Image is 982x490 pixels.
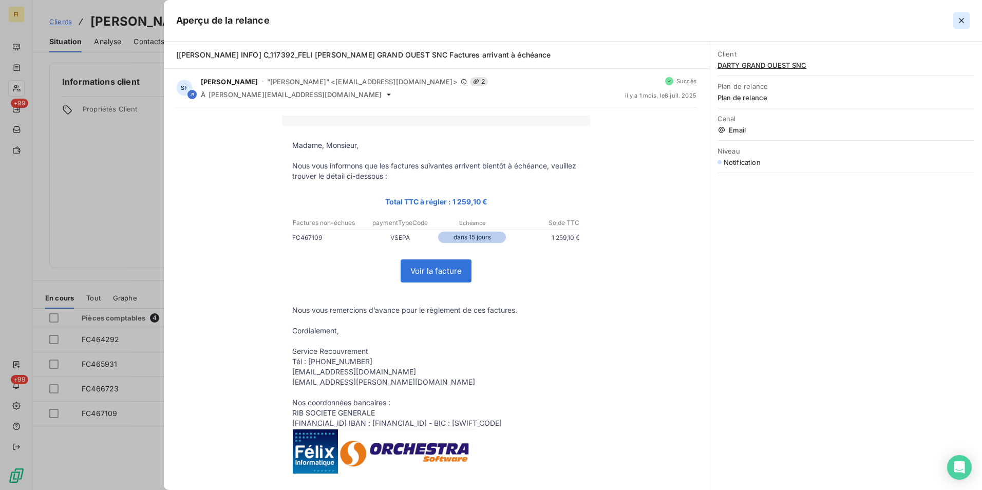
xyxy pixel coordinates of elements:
div: SF [176,80,193,96]
p: Solde TTC [508,218,579,228]
p: paymentTypeCode [365,218,436,228]
p: [EMAIL_ADDRESS][DOMAIN_NAME] [292,367,580,377]
h5: Aperçu de la relance [176,13,270,28]
p: FC467109 [292,232,364,243]
span: [PERSON_NAME][EMAIL_ADDRESS][DOMAIN_NAME] [209,90,382,99]
span: [[PERSON_NAME] INFO] C_117392_FELI [PERSON_NAME] GRAND OUEST SNC Factures arrivant à échéance [176,50,551,59]
p: Tél : [PHONE_NUMBER] [292,356,580,367]
p: Service Recouvrement [292,346,580,356]
p: [EMAIL_ADDRESS][PERSON_NAME][DOMAIN_NAME] [292,377,580,387]
span: Plan de relance [717,93,974,102]
span: Client [717,50,974,58]
span: [PERSON_NAME] [201,78,258,86]
span: "[PERSON_NAME]" <[EMAIL_ADDRESS][DOMAIN_NAME]> [267,78,458,86]
img: AziIbMifz215AAAAAElFTkSuQmCC [293,429,475,475]
div: Open Intercom Messenger [947,455,972,480]
span: 2 [470,77,488,86]
p: Factures non-échues [293,218,364,228]
span: il y a 1 mois , le 8 juil. 2025 [625,92,696,99]
p: Cordialement, [292,326,580,336]
span: DARTY GRAND OUEST SNC [717,61,974,69]
p: dans 15 jours [438,232,506,243]
p: [FINANCIAL_ID] IBAN : [FINANCIAL_ID] - BIC : [SWIFT_CODE] [292,418,580,428]
p: Nos coordonnées bancaires : [292,398,580,408]
span: - [261,79,264,85]
p: Échéance [437,218,507,228]
span: À [201,90,205,99]
p: Madame, Monsieur, [292,140,580,150]
p: 1 259,10 € [508,232,580,243]
span: Notification [724,158,761,166]
span: Email [717,126,974,134]
span: Niveau [717,147,974,155]
p: VSEPA [364,232,436,243]
span: Plan de relance [717,82,974,90]
span: Succès [676,78,696,84]
p: Total TTC à régler : 1 259,10 € [292,196,580,208]
p: Nous vous remercions d’avance pour le règlement de ces factures. [292,305,580,315]
p: Nous vous informons que les factures suivantes arrivent bientôt à échéance, veuillez trouver le d... [292,161,580,181]
a: Voir la facture [401,260,471,282]
span: Canal [717,115,974,123]
p: RIB SOCIETE GENERALE [292,408,580,418]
